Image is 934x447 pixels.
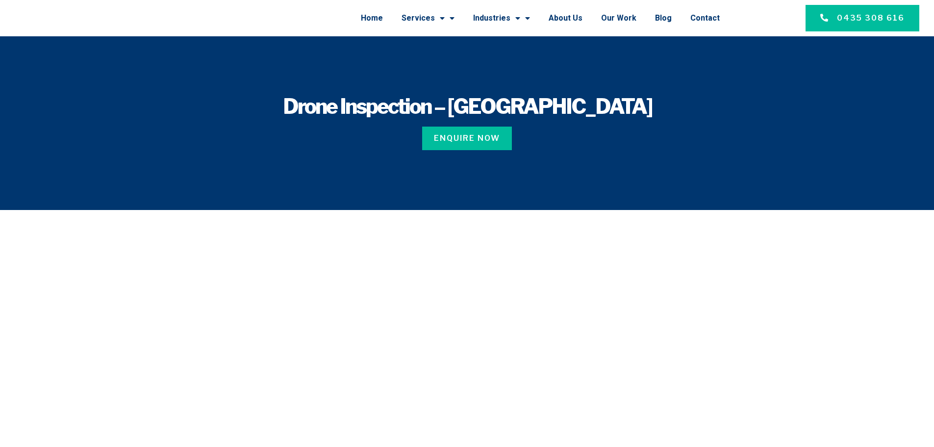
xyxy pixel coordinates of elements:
a: About Us [549,5,582,31]
a: Contact [690,5,720,31]
a: Home [361,5,383,31]
h1: Drone Inspection – [GEOGRAPHIC_DATA] [158,96,776,117]
a: Enquire Now [422,127,512,150]
a: Industries [473,5,530,31]
a: Blog [655,5,672,31]
nav: Menu [159,5,720,31]
a: Our Work [601,5,636,31]
img: Final-Logo copy [29,7,131,29]
a: 0435 308 616 [806,5,919,31]
a: Services [402,5,454,31]
span: 0435 308 616 [837,12,905,24]
span: Enquire Now [434,132,500,144]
